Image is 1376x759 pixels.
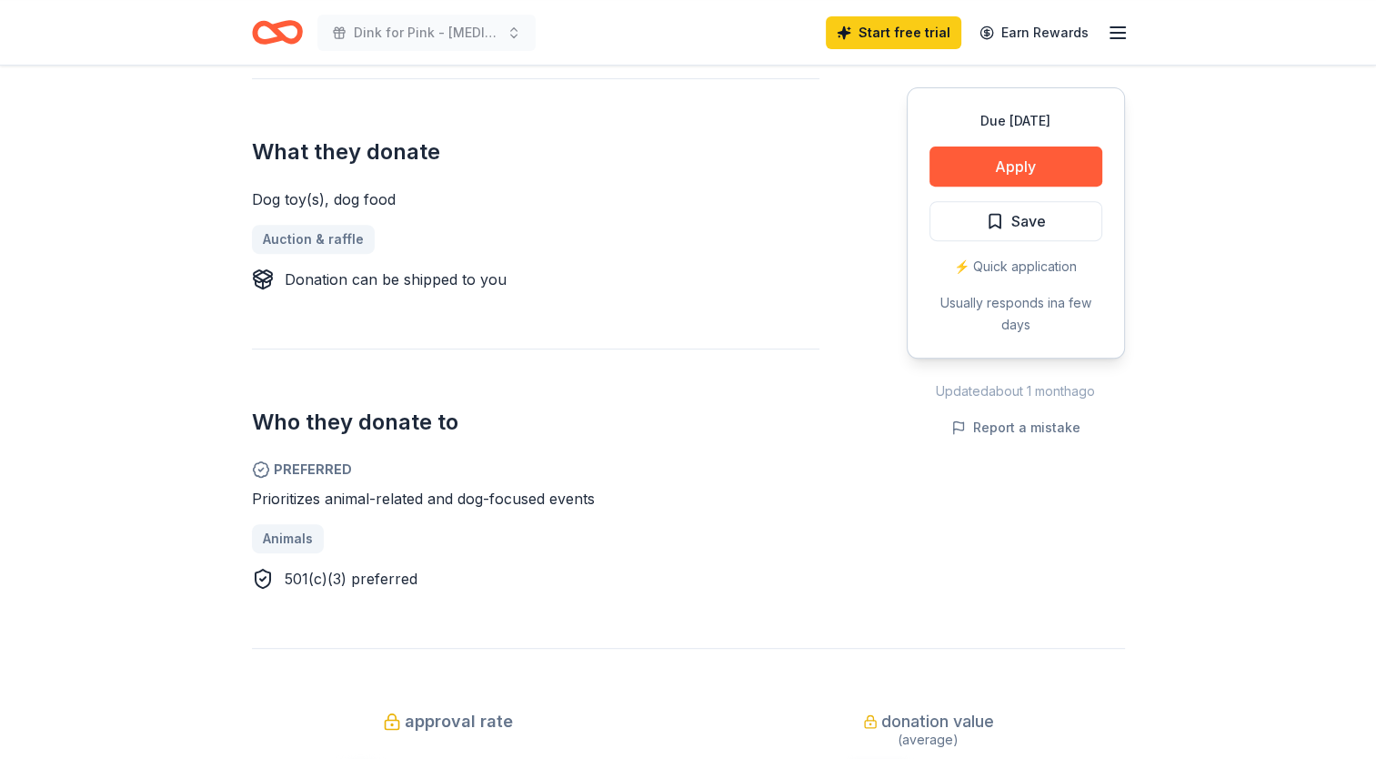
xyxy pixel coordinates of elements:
span: Save [1011,209,1046,233]
span: Prioritizes animal-related and dog-focused events [252,490,595,508]
a: Animals [252,524,324,553]
div: Usually responds in a few days [929,292,1102,336]
a: Home [252,11,303,54]
span: donation value [881,707,994,736]
span: Dink for Pink - [MEDICAL_DATA] Pickleball Tournament [354,22,499,44]
div: Updated about 1 month ago [907,380,1125,402]
button: Report a mistake [951,417,1080,439]
h2: What they donate [252,137,819,167]
a: Auction & raffle [252,225,375,254]
button: Apply [929,147,1102,187]
button: Save [929,201,1102,241]
div: Dog toy(s), dog food [252,188,819,210]
div: Due [DATE] [929,110,1102,132]
button: Dink for Pink - [MEDICAL_DATA] Pickleball Tournament [317,15,536,51]
span: 501(c)(3) preferred [285,570,417,588]
div: Donation can be shipped to you [285,268,507,290]
div: (average) [732,729,1125,751]
a: Earn Rewards [969,16,1100,49]
h2: Who they donate to [252,408,819,437]
span: approval rate [405,707,513,736]
div: ⚡️ Quick application [929,256,1102,278]
span: Preferred [252,459,819,481]
span: Animals [263,528,313,550]
a: Start free trial [826,16,961,49]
